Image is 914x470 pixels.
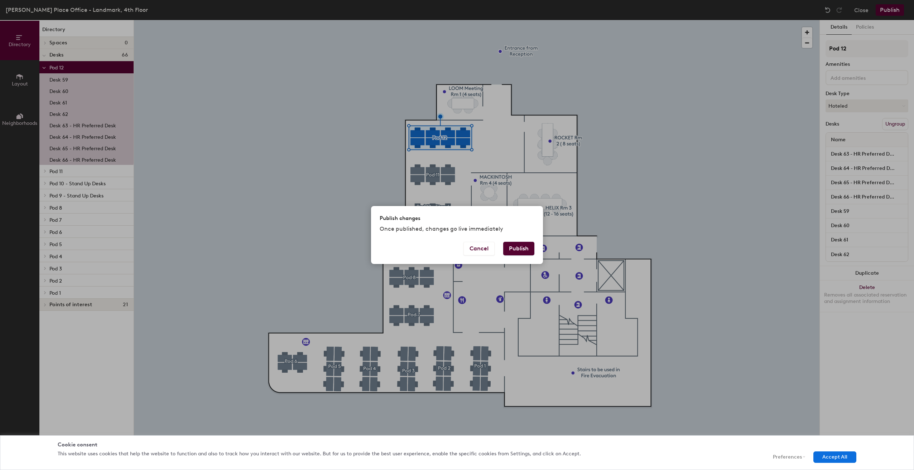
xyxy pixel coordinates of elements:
[58,450,581,458] p: This website uses cookies that help the website to function and also to track how you interact wi...
[813,451,856,463] button: Accept All
[503,242,534,255] button: Publish
[463,242,495,255] button: Cancel
[380,215,420,222] h2: Publish changes
[380,225,534,233] p: Once published, changes go live immediately
[58,441,856,449] div: Cookie consent
[764,451,808,463] button: Preferences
